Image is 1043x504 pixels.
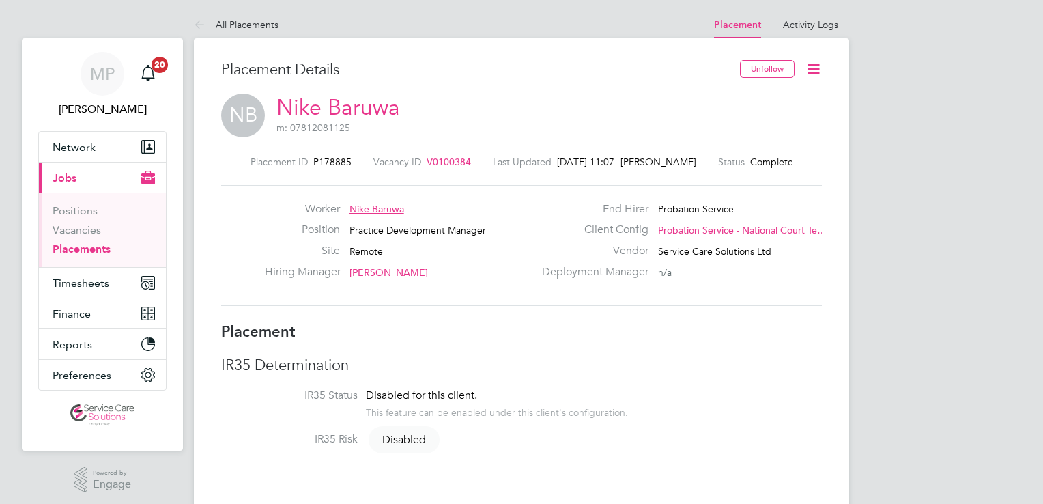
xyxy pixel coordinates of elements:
[658,203,734,215] span: Probation Service
[427,156,471,168] span: V0100384
[22,38,183,451] nav: Main navigation
[38,52,167,117] a: MP[PERSON_NAME]
[39,329,166,359] button: Reports
[74,467,132,493] a: Powered byEngage
[53,223,101,236] a: Vacancies
[557,156,620,168] span: [DATE] 11:07 -
[714,19,761,31] a: Placement
[70,404,134,426] img: servicecare-logo-retina.png
[658,224,827,236] span: Probation Service - National Court Te…
[251,156,308,168] label: Placement ID
[93,479,131,490] span: Engage
[276,94,400,121] a: Nike Baruwa
[53,141,96,154] span: Network
[39,132,166,162] button: Network
[658,245,771,257] span: Service Care Solutions Ltd
[366,389,477,402] span: Disabled for this client.
[349,266,428,279] span: [PERSON_NAME]
[658,266,672,279] span: n/a
[53,338,92,351] span: Reports
[534,244,648,258] label: Vendor
[349,203,404,215] span: Nike Baruwa
[740,60,795,78] button: Unfollow
[221,356,822,376] h3: IR35 Determination
[265,202,340,216] label: Worker
[53,242,111,255] a: Placements
[313,156,352,168] span: P178885
[493,156,552,168] label: Last Updated
[39,268,166,298] button: Timesheets
[39,360,166,390] button: Preferences
[718,156,745,168] label: Status
[134,52,162,96] a: 20
[369,426,440,453] span: Disabled
[265,223,340,237] label: Position
[221,322,296,341] b: Placement
[53,277,109,290] span: Timesheets
[276,122,350,134] span: m: 07812081125
[349,224,486,236] span: Practice Development Manager
[620,156,696,168] span: [PERSON_NAME]
[39,298,166,328] button: Finance
[534,202,648,216] label: End Hirer
[221,94,265,137] span: NB
[221,389,358,403] label: IR35 Status
[53,369,111,382] span: Preferences
[194,18,278,31] a: All Placements
[53,171,76,184] span: Jobs
[53,204,98,217] a: Positions
[39,193,166,267] div: Jobs
[534,265,648,279] label: Deployment Manager
[783,18,838,31] a: Activity Logs
[534,223,648,237] label: Client Config
[39,163,166,193] button: Jobs
[373,156,421,168] label: Vacancy ID
[221,432,358,447] label: IR35 Risk
[265,265,340,279] label: Hiring Manager
[93,467,131,479] span: Powered by
[349,245,383,257] span: Remote
[221,60,730,80] h3: Placement Details
[53,307,91,320] span: Finance
[152,57,168,73] span: 20
[750,156,793,168] span: Complete
[38,404,167,426] a: Go to home page
[90,65,115,83] span: MP
[38,101,167,117] span: Michael Potts
[366,403,628,419] div: This feature can be enabled under this client's configuration.
[265,244,340,258] label: Site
